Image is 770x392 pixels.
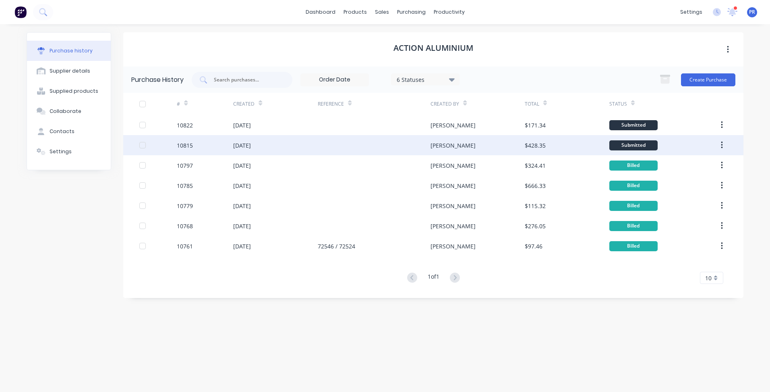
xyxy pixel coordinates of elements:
div: 10779 [177,202,193,210]
button: Settings [27,142,111,162]
div: [DATE] [233,202,251,210]
div: 6 Statuses [397,75,454,83]
div: Purchase history [50,47,93,54]
div: 1 of 1 [428,272,439,284]
div: $97.46 [525,242,542,250]
div: [DATE] [233,181,251,190]
div: $428.35 [525,141,546,150]
div: Settings [50,148,72,155]
div: 10761 [177,242,193,250]
div: Collaborate [50,108,81,115]
div: Supplier details [50,67,90,75]
div: [DATE] [233,121,251,129]
button: Supplier details [27,61,111,81]
div: $666.33 [525,181,546,190]
div: 10785 [177,181,193,190]
img: Factory [14,6,27,18]
div: [PERSON_NAME] [431,121,476,129]
div: # [177,100,180,108]
div: Billed [609,161,658,171]
button: Purchase history [27,41,111,61]
input: Search purchases... [213,76,280,84]
div: $115.32 [525,202,546,210]
div: [DATE] [233,161,251,170]
div: products [339,6,371,18]
h1: Action Aluminium [393,43,473,53]
div: Contacts [50,128,75,135]
div: $171.34 [525,121,546,129]
div: [PERSON_NAME] [431,181,476,190]
span: 10 [705,274,712,282]
div: [PERSON_NAME] [431,242,476,250]
button: Create Purchase [681,73,735,86]
button: Collaborate [27,101,111,121]
div: Supplied products [50,88,98,95]
div: 10815 [177,141,193,150]
div: 10768 [177,222,193,230]
button: Contacts [27,121,111,142]
div: settings [676,6,706,18]
div: [DATE] [233,141,251,150]
input: Order Date [301,74,368,86]
div: productivity [430,6,469,18]
button: Supplied products [27,81,111,101]
div: Purchase History [131,75,184,85]
div: 72546 / 72524 [318,242,355,250]
div: purchasing [393,6,430,18]
div: Created By [431,100,459,108]
a: dashboard [302,6,339,18]
div: [DATE] [233,222,251,230]
div: Reference [318,100,344,108]
div: $324.41 [525,161,546,170]
div: [PERSON_NAME] [431,141,476,150]
div: Created [233,100,255,108]
div: [PERSON_NAME] [431,222,476,230]
div: Total [525,100,539,108]
div: Submitted [609,140,658,150]
div: 10797 [177,161,193,170]
div: Billed [609,221,658,231]
span: PR [749,8,755,16]
div: Submitted [609,120,658,130]
div: Status [609,100,627,108]
div: sales [371,6,393,18]
div: $276.05 [525,222,546,230]
div: Billed [609,181,658,191]
div: [PERSON_NAME] [431,202,476,210]
div: Billed [609,201,658,211]
div: [PERSON_NAME] [431,161,476,170]
div: Billed [609,241,658,251]
div: 10822 [177,121,193,129]
div: [DATE] [233,242,251,250]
